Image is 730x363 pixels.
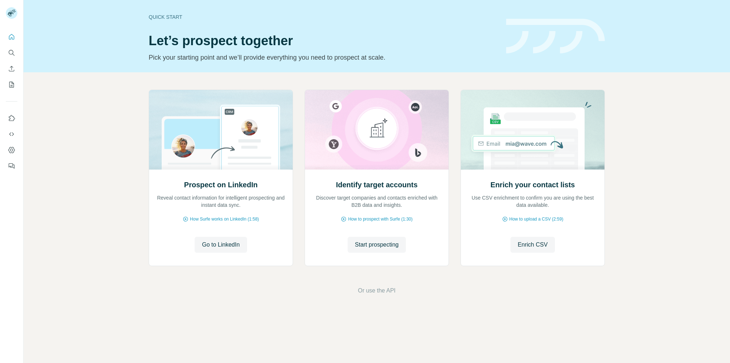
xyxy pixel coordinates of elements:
[6,128,17,141] button: Use Surfe API
[6,159,17,172] button: Feedback
[202,240,239,249] span: Go to LinkedIn
[461,90,605,170] img: Enrich your contact lists
[509,216,563,222] span: How to upload a CSV (2:59)
[506,19,605,54] img: banner
[190,216,259,222] span: How Surfe works on LinkedIn (1:58)
[149,34,497,48] h1: Let’s prospect together
[184,180,258,190] h2: Prospect on LinkedIn
[149,13,497,21] div: Quick start
[348,237,406,253] button: Start prospecting
[6,144,17,157] button: Dashboard
[6,78,17,91] button: My lists
[156,194,285,209] p: Reveal contact information for intelligent prospecting and instant data sync.
[468,194,597,209] p: Use CSV enrichment to confirm you are using the best data available.
[305,90,449,170] img: Identify target accounts
[336,180,418,190] h2: Identify target accounts
[149,52,497,63] p: Pick your starting point and we’ll provide everything you need to prospect at scale.
[358,286,395,295] button: Or use the API
[6,62,17,75] button: Enrich CSV
[149,90,293,170] img: Prospect on LinkedIn
[355,240,399,249] span: Start prospecting
[6,46,17,59] button: Search
[6,112,17,125] button: Use Surfe on LinkedIn
[195,237,247,253] button: Go to LinkedIn
[6,30,17,43] button: Quick start
[312,194,441,209] p: Discover target companies and contacts enriched with B2B data and insights.
[518,240,548,249] span: Enrich CSV
[510,237,555,253] button: Enrich CSV
[491,180,575,190] h2: Enrich your contact lists
[348,216,412,222] span: How to prospect with Surfe (1:30)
